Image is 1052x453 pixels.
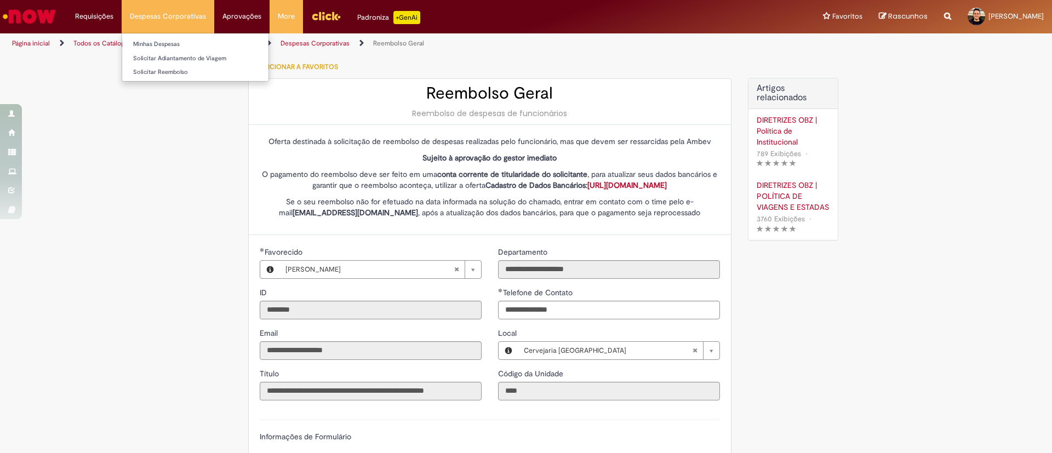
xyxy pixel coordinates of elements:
[248,55,344,78] button: Adicionar a Favoritos
[259,62,338,71] span: Adicionar a Favoritos
[260,369,281,379] span: Somente leitura - Título
[757,149,801,158] span: 789 Exibições
[832,11,862,22] span: Favoritos
[260,301,482,319] input: ID
[422,153,557,163] strong: Sujeito à aprovação do gestor imediato
[757,214,805,223] span: 3760 Exibições
[498,246,550,257] label: Somente leitura - Departamento
[448,261,465,278] abbr: Limpar campo Favorecido
[260,169,720,191] p: O pagamento do reembolso deve ser feito em uma , para atualizar seus dados bancários e garantir q...
[260,288,269,297] span: Somente leitura - ID
[485,180,667,190] strong: Cadastro de Dados Bancários:
[293,208,418,217] strong: [EMAIL_ADDRESS][DOMAIN_NAME]
[260,108,720,119] div: Reembolso de despesas de funcionários
[260,136,720,147] p: Oferta destinada à solicitação de reembolso de despesas realizadas pelo funcionário, mas que deve...
[260,287,269,298] label: Somente leitura - ID
[988,12,1044,21] span: [PERSON_NAME]
[260,261,280,278] button: Favorecido, Visualizar este registro Flavio Henrique Rodrigues Soares Victor
[73,39,131,48] a: Todos os Catálogos
[122,38,268,50] a: Minhas Despesas
[8,33,693,54] ul: Trilhas de página
[260,196,720,218] p: Se o seu reembolso não for efetuado na data informada na solução do chamado, entrar em contato co...
[260,328,280,338] span: Somente leitura - Email
[807,211,814,226] span: •
[498,369,565,379] span: Somente leitura - Código da Unidade
[498,301,720,319] input: Telefone de Contato
[757,180,830,213] a: DIRETRIZES OBZ | POLÍTICA DE VIAGENS E ESTADAS
[803,146,810,161] span: •
[498,260,720,279] input: Departamento
[260,382,482,400] input: Título
[122,33,269,82] ul: Despesas Corporativas
[1,5,58,27] img: ServiceNow
[357,11,420,24] div: Padroniza
[222,11,261,22] span: Aprovações
[393,11,420,24] p: +GenAi
[503,288,575,297] span: Telefone de Contato
[757,84,830,103] h3: Artigos relacionados
[280,261,481,278] a: [PERSON_NAME]Limpar campo Favorecido
[498,368,565,379] label: Somente leitura - Código da Unidade
[260,248,265,252] span: Obrigatório Preenchido
[518,342,719,359] a: Cervejaria [GEOGRAPHIC_DATA]Limpar campo Local
[260,84,720,102] h2: Reembolso Geral
[130,11,206,22] span: Despesas Corporativas
[122,66,268,78] a: Solicitar Reembolso
[260,368,281,379] label: Somente leitura - Título
[888,11,928,21] span: Rascunhos
[278,11,295,22] span: More
[281,39,350,48] a: Despesas Corporativas
[260,341,482,360] input: Email
[260,328,280,339] label: Somente leitura - Email
[498,288,503,293] span: Obrigatório Preenchido
[498,247,550,257] span: Somente leitura - Departamento
[879,12,928,22] a: Rascunhos
[687,342,703,359] abbr: Limpar campo Local
[265,247,305,257] span: Necessários - Favorecido
[499,342,518,359] button: Local, Visualizar este registro Cervejaria Minas Gerais
[587,180,667,190] a: [URL][DOMAIN_NAME]
[311,8,341,24] img: click_logo_yellow_360x200.png
[498,382,720,400] input: Código da Unidade
[122,53,268,65] a: Solicitar Adiantamento de Viagem
[260,432,351,441] label: Informações de Formulário
[437,169,587,179] strong: conta corrente de titularidade do solicitante
[498,328,519,338] span: Local
[285,261,454,278] span: [PERSON_NAME]
[373,39,424,48] a: Reembolso Geral
[12,39,50,48] a: Página inicial
[524,342,692,359] span: Cervejaria [GEOGRAPHIC_DATA]
[75,11,113,22] span: Requisições
[757,114,830,147] a: DIRETRIZES OBZ | Política de Institucional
